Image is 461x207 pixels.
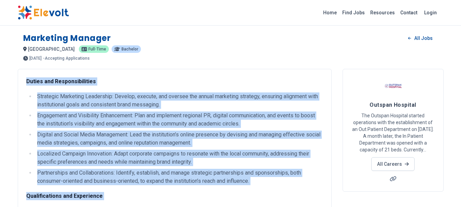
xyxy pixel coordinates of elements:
strong: Duties and Responsibilities [26,78,96,85]
iframe: Chat Widget [427,174,461,207]
span: [DATE] [29,56,42,60]
p: - Accepting Applications [43,56,90,60]
img: Outspan Hospital [385,77,402,94]
a: All Careers [371,157,415,171]
strong: Qualifications and Experience [26,193,103,199]
a: Find Jobs [340,7,368,18]
a: Home [320,7,340,18]
span: Outspan Hospital [370,102,416,108]
a: Resources [368,7,398,18]
span: Bachelor [121,47,138,51]
span: [GEOGRAPHIC_DATA] [28,46,75,52]
li: Engagement and Visibility Enhancement: Plan and implement regional PR, digital communication, and... [35,112,323,128]
li: Localized Campaign Innovation: Adapt corporate campaigns to resonate with the local community, ad... [35,150,323,166]
a: All Jobs [403,33,438,43]
li: Partnerships and Collaborations: Identify, establish, and manage strategic partnerships and spons... [35,169,323,185]
span: Full-time [88,47,106,51]
a: Contact [398,7,420,18]
h1: Marketing Manager [23,33,111,44]
li: Strategic Marketing Leadership: Develop, execute, and oversee the annual marketing strategy, ensu... [35,92,323,109]
img: Elevolt [18,5,69,20]
p: The Outspan Hospital started operations with the establishment of an Out Patient Department on [D... [351,112,435,153]
li: Digital and Social Media Management: Lead the institution’s online presence by devising and manag... [35,131,323,147]
a: Login [420,6,441,19]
